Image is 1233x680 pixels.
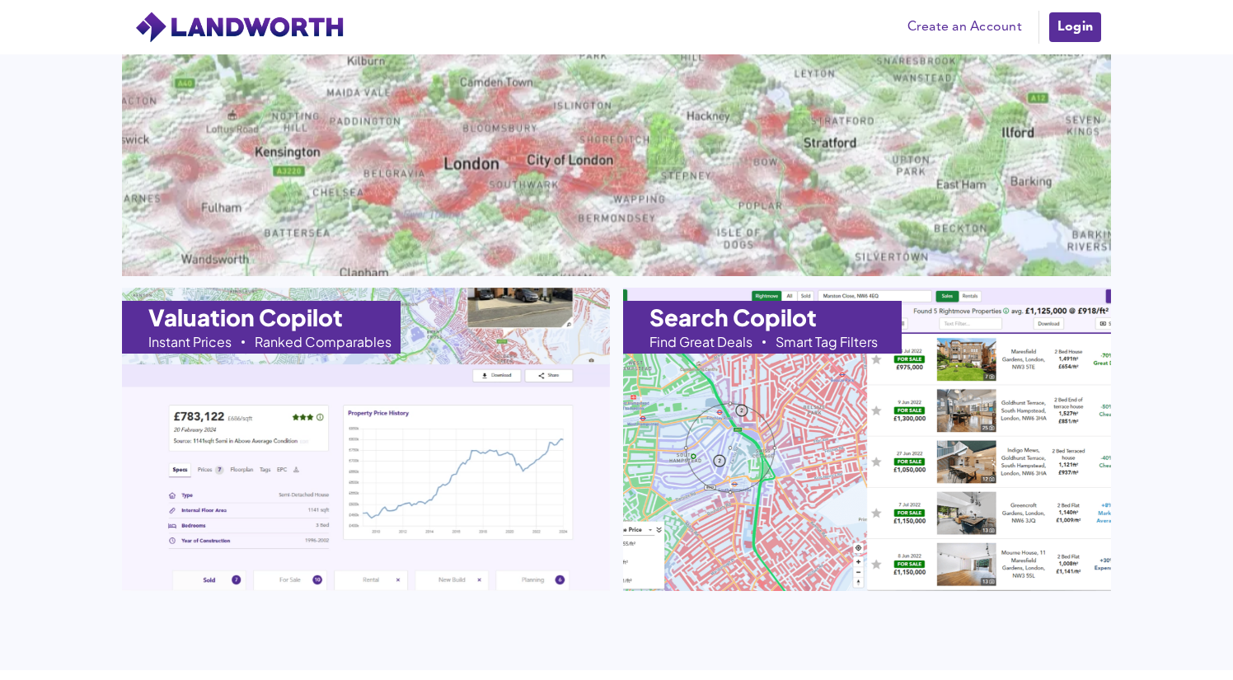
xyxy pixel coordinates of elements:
a: Create an Account [899,15,1030,40]
div: Find Great Deals [649,335,752,349]
h1: Valuation Copilot [148,306,343,329]
div: Instant Prices [148,335,232,349]
a: Search CopilotFind Great DealsSmart Tag Filters [623,288,1111,591]
a: Login [1048,11,1103,44]
div: Ranked Comparables [255,335,391,349]
div: Smart Tag Filters [776,335,878,349]
h1: Search Copilot [649,306,817,329]
a: Valuation CopilotInstant PricesRanked Comparables [122,288,610,591]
